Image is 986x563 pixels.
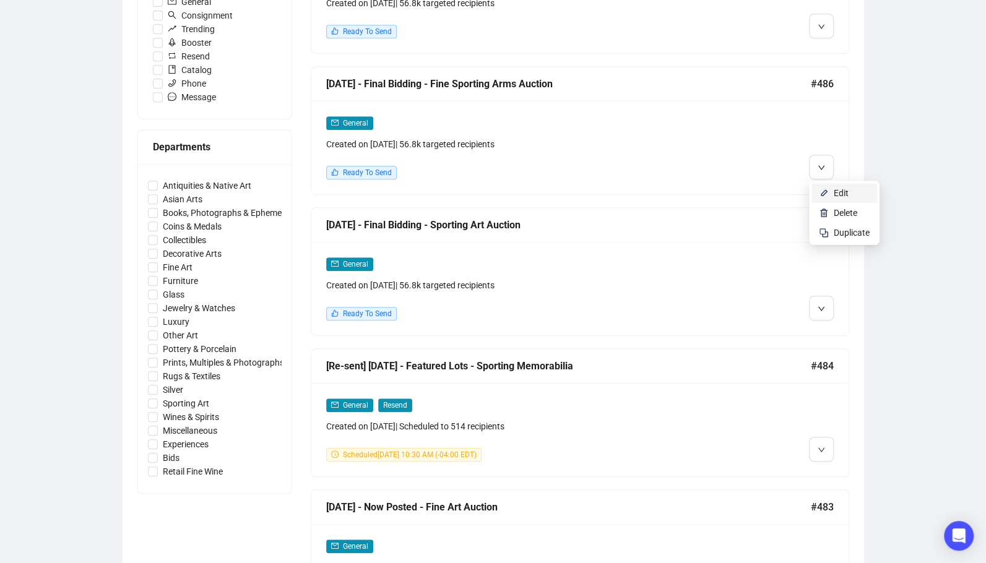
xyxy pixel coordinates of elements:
[326,419,705,433] div: Created on [DATE] | Scheduled to 514 recipients
[163,22,220,36] span: Trending
[343,309,392,318] span: Ready To Send
[158,301,240,315] span: Jewelry & Watches
[163,9,238,22] span: Consignment
[168,38,176,46] span: rocket
[158,424,222,437] span: Miscellaneous
[311,207,849,336] a: [DATE] - Final Bidding - Sporting Art Auction#485mailGeneralCreated on [DATE]| 56.8k targeted rec...
[158,192,207,206] span: Asian Arts
[158,356,289,369] span: Prints, Multiples & Photographs
[168,65,176,74] span: book
[163,77,211,90] span: Phone
[819,228,829,238] img: svg+xml;base64,PHN2ZyB4bWxucz0iaHR0cDovL3d3dy53My5vcmcvMjAwMC9zdmciIHdpZHRoPSIyNCIgaGVpZ2h0PSIyNC...
[158,329,203,342] span: Other Art
[158,233,211,247] span: Collectibles
[834,188,849,198] span: Edit
[168,92,176,101] span: message
[326,278,705,292] div: Created on [DATE] | 56.8k targeted recipients
[331,542,339,549] span: mail
[158,397,214,410] span: Sporting Art
[331,260,339,267] span: mail
[326,499,811,515] div: [DATE] - Now Posted - Fine Art Auction
[158,369,225,383] span: Rugs & Textiles
[168,79,176,87] span: phone
[163,49,215,63] span: Resend
[343,401,368,410] span: General
[326,217,811,233] div: [DATE] - Final Bidding - Sporting Art Auction
[158,206,295,220] span: Books, Photographs & Ephemera
[158,437,214,451] span: Experiences
[158,465,228,478] span: Retail Fine Wine
[811,499,834,515] span: #483
[819,188,829,198] img: svg+xml;base64,PHN2ZyB4bWxucz0iaHR0cDovL3d3dy53My5vcmcvMjAwMC9zdmciIHhtbG5zOnhsaW5rPSJodHRwOi8vd3...
[163,36,217,49] span: Booster
[818,164,825,171] span: down
[818,305,825,312] span: down
[311,66,849,195] a: [DATE] - Final Bidding - Fine Sporting Arms Auction#486mailGeneralCreated on [DATE]| 56.8k target...
[158,179,256,192] span: Antiquities & Native Art
[944,521,974,551] div: Open Intercom Messenger
[158,220,227,233] span: Coins & Medals
[819,208,829,218] img: svg+xml;base64,PHN2ZyB4bWxucz0iaHR0cDovL3d3dy53My5vcmcvMjAwMC9zdmciIHhtbG5zOnhsaW5rPSJodHRwOi8vd3...
[343,119,368,127] span: General
[158,342,241,356] span: Pottery & Porcelain
[158,288,189,301] span: Glass
[811,76,834,92] span: #486
[158,410,224,424] span: Wines & Spirits
[168,51,176,60] span: retweet
[331,119,339,126] span: mail
[158,315,194,329] span: Luxury
[378,398,412,412] span: Resend
[153,139,277,155] div: Departments
[163,90,221,104] span: Message
[834,208,857,218] span: Delete
[331,168,339,176] span: like
[818,23,825,30] span: down
[331,401,339,408] span: mail
[343,27,392,36] span: Ready To Send
[158,247,227,260] span: Decorative Arts
[818,446,825,453] span: down
[158,260,197,274] span: Fine Art
[163,63,217,77] span: Catalog
[168,11,176,19] span: search
[834,228,870,238] span: Duplicate
[343,450,477,459] span: Scheduled [DATE] 10:30 AM (-04:00 EDT)
[811,358,834,374] span: #484
[326,137,705,151] div: Created on [DATE] | 56.8k targeted recipients
[331,27,339,35] span: like
[326,76,811,92] div: [DATE] - Final Bidding - Fine Sporting Arms Auction
[158,451,184,465] span: Bids
[326,358,811,374] div: [Re-sent] [DATE] - Featured Lots - Sporting Memorabilia
[311,348,849,477] a: [Re-sent] [DATE] - Featured Lots - Sporting Memorabilia#484mailGeneralResendCreated on [DATE]| Sc...
[343,168,392,177] span: Ready To Send
[331,309,339,317] span: like
[168,24,176,33] span: rise
[158,383,188,397] span: Silver
[158,274,203,288] span: Furniture
[331,450,339,458] span: clock-circle
[343,542,368,551] span: General
[343,260,368,269] span: General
